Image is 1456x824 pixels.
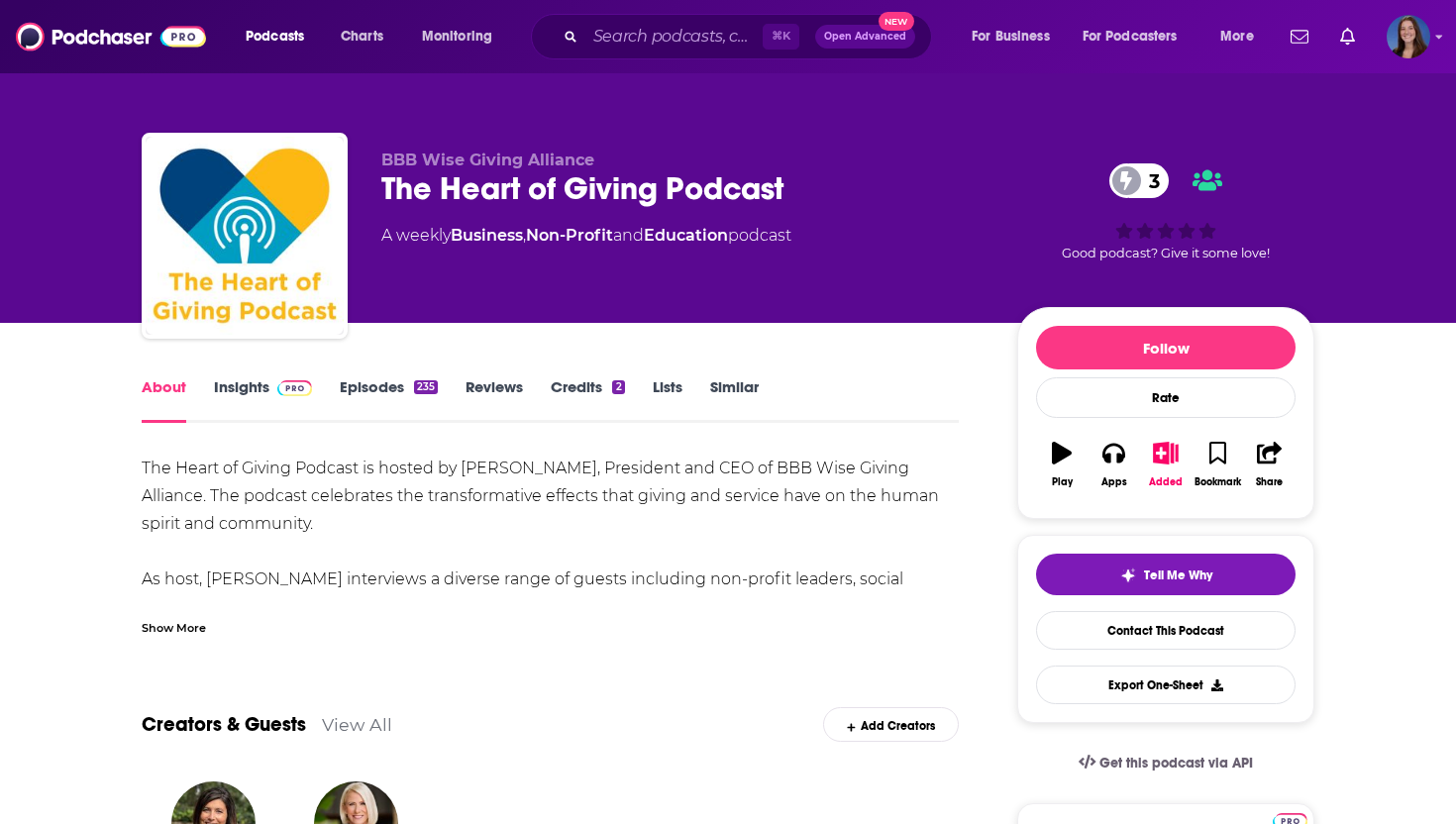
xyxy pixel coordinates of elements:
div: Apps [1101,476,1127,488]
button: tell me why sparkleTell Me Why [1036,554,1296,595]
button: open menu [1206,21,1279,52]
span: Get this podcast via API [1099,755,1253,772]
span: 3 [1129,163,1170,198]
a: Creators & Guests [142,712,306,737]
a: Episodes235 [340,377,438,423]
span: Good podcast? Give it some love! [1062,246,1270,260]
a: 3 [1109,163,1170,198]
img: tell me why sparkle [1120,567,1136,583]
a: Charts [328,21,395,52]
div: Bookmark [1195,476,1241,488]
span: BBB Wise Giving Alliance [381,151,594,169]
div: Share [1256,476,1283,488]
div: 2 [612,380,624,394]
span: Tell Me Why [1144,567,1212,583]
img: The Heart of Giving Podcast [146,137,344,335]
span: For Podcasters [1083,23,1178,51]
a: InsightsPodchaser Pro [214,377,312,423]
a: About [142,377,186,423]
a: Business [451,226,523,245]
div: A weekly podcast [381,224,791,248]
img: User Profile [1387,15,1430,58]
button: Export One-Sheet [1036,666,1296,704]
a: Similar [710,377,759,423]
input: Search podcasts, credits, & more... [585,21,763,52]
a: Lists [653,377,682,423]
button: Added [1140,429,1192,500]
span: ⌘ K [763,24,799,50]
div: 235 [414,380,438,394]
span: Open Advanced [824,32,906,42]
div: Play [1052,476,1073,488]
img: Podchaser - Follow, Share and Rate Podcasts [16,18,206,55]
button: open menu [232,21,330,52]
span: and [613,226,644,245]
button: Apps [1088,429,1139,500]
span: More [1220,23,1254,51]
div: Search podcasts, credits, & more... [550,14,951,59]
button: Bookmark [1192,429,1243,500]
div: 3Good podcast? Give it some love! [1017,151,1314,273]
span: For Business [972,23,1050,51]
a: Reviews [466,377,523,423]
span: New [879,12,914,31]
a: Non-Profit [526,226,613,245]
a: Show notifications dropdown [1283,20,1316,53]
img: Podchaser Pro [277,380,312,396]
button: Share [1244,429,1296,500]
span: Charts [341,23,383,51]
div: Add Creators [823,707,959,742]
a: View All [322,714,392,735]
span: Monitoring [422,23,492,51]
a: Get this podcast via API [1063,739,1269,787]
button: Show profile menu [1387,15,1430,58]
button: open menu [1070,21,1206,52]
a: Education [644,226,728,245]
a: Contact This Podcast [1036,611,1296,650]
button: Open AdvancedNew [815,25,915,49]
div: Added [1149,476,1183,488]
button: Play [1036,429,1088,500]
span: Logged in as emmadonovan [1387,15,1430,58]
button: open menu [408,21,518,52]
div: The Heart of Giving Podcast is hosted by [PERSON_NAME], President and CEO of BBB Wise Giving Alli... [142,455,959,815]
a: Credits2 [551,377,624,423]
span: , [523,226,526,245]
div: Rate [1036,377,1296,418]
button: open menu [958,21,1075,52]
a: Show notifications dropdown [1332,20,1363,53]
button: Follow [1036,326,1296,369]
span: Podcasts [246,23,304,51]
